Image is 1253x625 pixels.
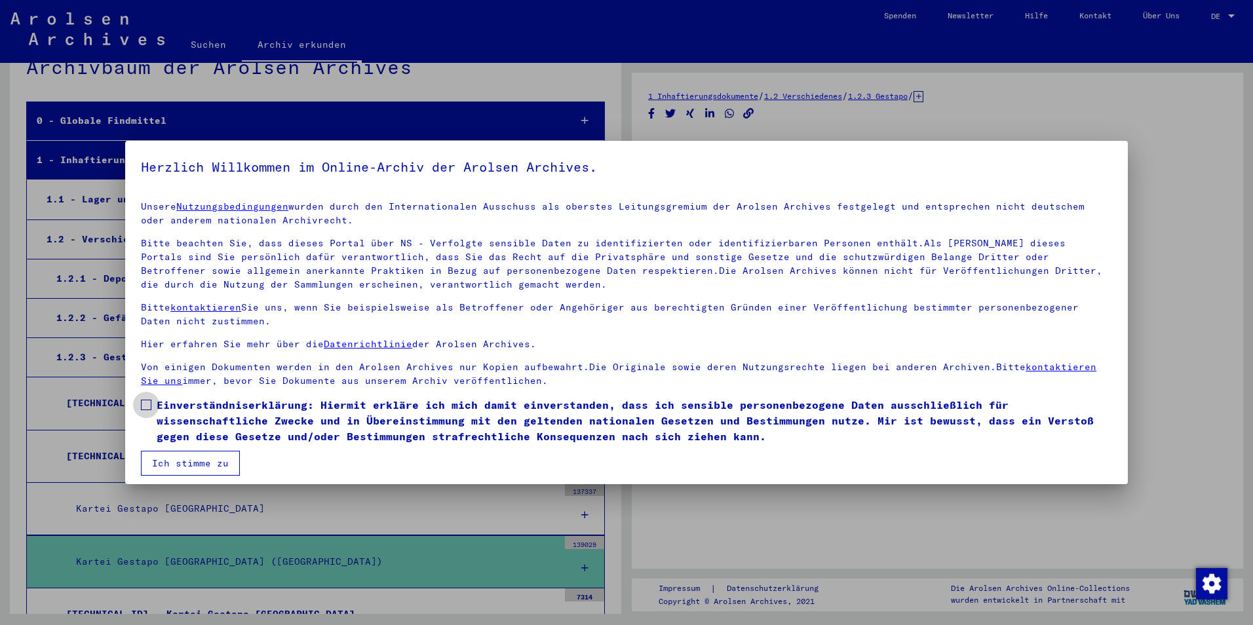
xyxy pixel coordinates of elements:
p: Von einigen Dokumenten werden in den Arolsen Archives nur Kopien aufbewahrt.Die Originale sowie d... [141,360,1112,388]
span: Einverständniserklärung: Hiermit erkläre ich mich damit einverstanden, dass ich sensible personen... [157,397,1112,444]
div: Zustimmung ändern [1195,567,1227,599]
a: kontaktieren [170,301,241,313]
button: Ich stimme zu [141,451,240,476]
p: Bitte Sie uns, wenn Sie beispielsweise als Betroffener oder Angehöriger aus berechtigten Gründen ... [141,301,1112,328]
p: Hier erfahren Sie mehr über die der Arolsen Archives. [141,337,1112,351]
a: Datenrichtlinie [324,338,412,350]
p: Bitte beachten Sie, dass dieses Portal über NS - Verfolgte sensible Daten zu identifizierten oder... [141,237,1112,292]
p: Unsere wurden durch den Internationalen Ausschuss als oberstes Leitungsgremium der Arolsen Archiv... [141,200,1112,227]
a: kontaktieren Sie uns [141,361,1096,387]
img: Zustimmung ändern [1196,568,1227,599]
h5: Herzlich Willkommen im Online-Archiv der Arolsen Archives. [141,157,1112,178]
a: Nutzungsbedingungen [176,200,288,212]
